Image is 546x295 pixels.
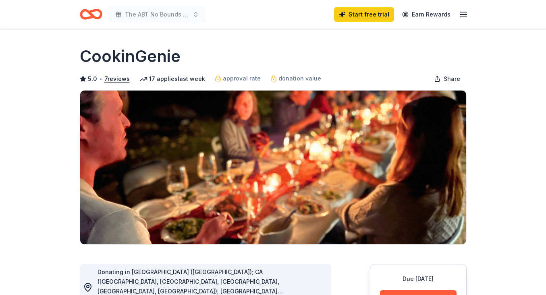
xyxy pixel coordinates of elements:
a: Earn Rewards [397,7,455,22]
div: Due [DATE] [380,274,457,284]
a: donation value [270,74,321,83]
button: Share [428,71,467,87]
span: Share [444,74,460,84]
h1: CookinGenie [80,45,181,68]
a: Start free trial [334,7,394,22]
img: Image for CookinGenie [80,91,466,244]
a: approval rate [215,74,261,83]
span: donation value [278,74,321,83]
a: Home [80,5,102,24]
button: The ABT No Bounds Scholarship Tennis and Pickleball Fundraiser [109,6,206,23]
span: • [99,76,102,82]
span: 5.0 [88,74,97,84]
button: 7reviews [104,74,130,84]
span: The ABT No Bounds Scholarship Tennis and Pickleball Fundraiser [125,10,189,19]
span: approval rate [223,74,261,83]
div: 17 applies last week [139,74,205,84]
